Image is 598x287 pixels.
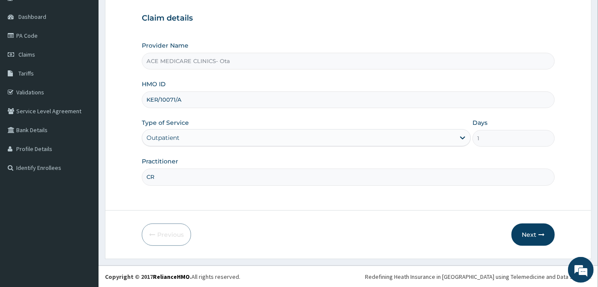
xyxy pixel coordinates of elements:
[45,48,144,59] div: Chat with us now
[142,91,555,108] input: Enter HMO ID
[142,118,189,127] label: Type of Service
[141,4,161,25] div: Minimize live chat window
[472,118,487,127] label: Days
[142,41,188,50] label: Provider Name
[18,69,34,77] span: Tariffs
[147,133,179,142] div: Outpatient
[153,273,190,281] a: RelianceHMO
[365,272,592,281] div: Redefining Heath Insurance in [GEOGRAPHIC_DATA] using Telemedicine and Data Science!
[142,169,555,185] input: Enter Name
[18,13,46,21] span: Dashboard
[105,273,191,281] strong: Copyright © 2017 .
[142,157,178,166] label: Practitioner
[4,194,163,224] textarea: Type your message and hit 'Enter'
[142,80,166,88] label: HMO ID
[16,43,35,64] img: d_794563401_company_1708531726252_794563401
[50,88,118,175] span: We're online!
[142,14,555,23] h3: Claim details
[511,224,555,246] button: Next
[142,224,191,246] button: Previous
[18,51,35,58] span: Claims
